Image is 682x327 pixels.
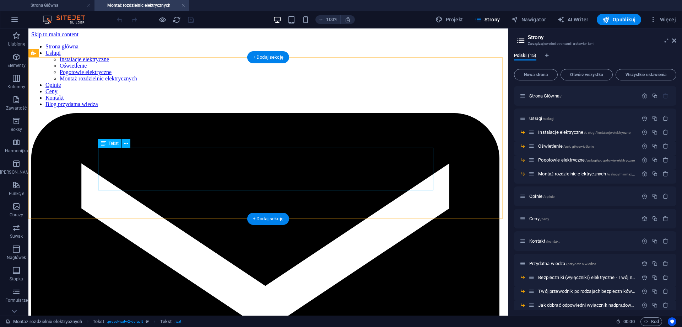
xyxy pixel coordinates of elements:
span: Kliknij, aby zaznaczyć. Kliknij dwukrotnie, aby edytować [160,317,172,326]
span: Kliknij, aby otworzyć stronę [529,238,559,244]
h6: 100% [326,15,337,24]
div: + Dodaj sekcję [247,213,289,225]
h6: Czas sesji [616,317,635,326]
div: Duplikuj [652,288,658,294]
div: Ustawienia [642,143,648,149]
span: Kliknij, aby otworzyć stronę [529,194,554,199]
button: Projekt [433,14,466,25]
div: Ustawienia [642,302,648,308]
button: reload [172,15,181,24]
div: Ustawienia [642,93,648,99]
div: Ustawienia [642,171,648,177]
div: Przydatna wiedza/przydatna-wiedza [527,261,638,266]
p: Funkcje [9,191,24,196]
span: 00 00 [623,317,634,326]
span: Projekt [435,16,463,23]
div: Duplikuj [652,238,658,244]
span: /uslugi/oswietlenie [563,144,594,148]
div: Usuń [662,238,669,244]
div: Usuń [662,193,669,199]
span: Kliknij, aby otworzyć stronę [529,261,596,266]
button: AI Writer [554,14,591,25]
button: Kod [640,317,662,326]
span: /uslugi/pogotowie-elektryczne [585,158,635,162]
button: Nowa strona [514,69,558,80]
div: Duplikuj [652,193,658,199]
p: Obrazy [10,212,23,218]
p: Boksy [11,127,22,132]
div: Bezpieczniki (wyłączniki) elektryczne - Twój niewidzialny strażnik [536,275,638,280]
button: Nawigator [508,14,549,25]
span: . text [174,317,181,326]
div: Projekt (Ctrl+Alt+Y) [433,14,466,25]
h2: Strony [528,34,676,41]
p: Ulubione [8,41,25,47]
span: AI Writer [557,16,588,23]
div: Ustawienia [642,216,648,222]
span: /uslugi/montaz-rozdzielnic-elektrycznych [607,172,673,176]
p: Elementy [7,63,26,68]
div: Twój przewodnik po rodzajach bezpieczników elektrycznych [536,289,638,294]
button: Wszystkie ustawienia [616,69,676,80]
div: Ustawienia [642,129,648,135]
div: Ustawienia [642,260,648,267]
div: Duplikuj [652,216,658,222]
div: Duplikuj [652,93,658,99]
div: Usuń [662,216,669,222]
p: Harmonijka [5,148,28,154]
div: Usuń [662,288,669,294]
a: Skip to main content [3,3,50,9]
span: : [628,319,629,324]
p: Formularze [5,297,28,303]
p: Nagłówek [7,255,26,260]
div: Duplikuj [652,302,658,308]
i: Przeładuj stronę [173,16,181,24]
div: Ustawienia [642,288,648,294]
nav: breadcrumb [93,317,182,326]
div: Strony startowej nie można usunąć [662,93,669,99]
div: Ustawienia [642,193,648,199]
div: Usuń [662,274,669,280]
span: Polski (15) [514,51,536,61]
img: Editor Logo [41,15,94,24]
div: Usuń [662,129,669,135]
span: Kliknij, aby otworzyć stronę [538,143,594,149]
div: Kontakt/kontakt [527,239,638,243]
div: Usługi/uslugi [527,116,638,121]
div: Usuń [662,260,669,267]
button: 100% [315,15,341,24]
span: Tekst [109,141,119,146]
button: Więcej [647,14,679,25]
i: Ten element jest konfigurowalnym ustawieniem wstępnym [146,320,149,323]
div: Usuń [662,171,669,177]
button: Kliknij tutaj, aby wyjść z trybu podglądu i kontynuować edycję [158,15,167,24]
div: Ustawienia [642,238,648,244]
span: Kliknij, aby otworzyć stronę [529,216,549,221]
h3: Zarządzaj swoimi stronami i ustawieniami [528,41,662,47]
span: Kliknij, aby zaznaczyć. Kliknij dwukrotnie, aby edytować [93,317,104,326]
p: Zawartość [6,105,27,111]
p: Suwak [10,233,23,239]
span: . preset-text-v2-default [107,317,143,326]
span: Strony [475,16,500,23]
button: Otwórz wszystko [561,69,613,80]
span: Nawigator [511,16,546,23]
span: / [560,94,562,98]
span: /kontakt [546,239,559,243]
span: /uslugi [543,117,554,121]
div: Usuń [662,157,669,163]
div: Pogotowie elektryczne/uslugi/pogotowie-elektryczne [536,158,638,162]
div: Zakładki językowe [514,53,676,66]
div: Ceny/ceny [527,216,638,221]
div: Strona Główna/ [527,94,638,98]
span: Kliknij, aby otworzyć stronę [529,116,554,121]
span: Kliknij, aby otworzyć stronę [538,130,630,135]
div: Usuń [662,115,669,121]
span: /uslugi/instalacje-elektryczne [584,131,630,135]
span: Kod [644,317,659,326]
span: Kliknij, aby otworzyć stronę [538,157,635,163]
div: Duplikuj [652,143,658,149]
span: Kliknij, aby otworzyć stronę [529,93,562,99]
span: Nowa strona [517,73,554,77]
div: Duplikuj [652,129,658,135]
